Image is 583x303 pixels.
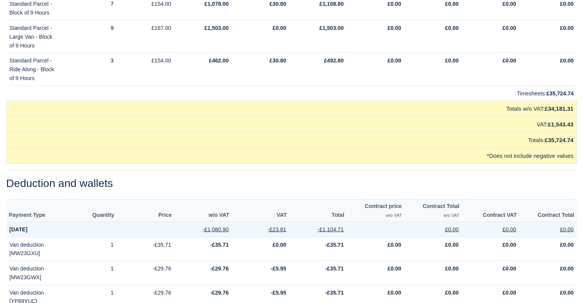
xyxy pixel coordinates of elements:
[7,53,59,86] td: Standard Parcel - Ride Along - Block of 9 Hours
[7,21,59,53] td: Standard Parcel - Large Van - Block of 9 Hours
[386,213,402,218] small: w/o VAT
[111,25,114,31] a: 9
[503,226,516,233] u: £0.00
[204,1,228,7] strong: £1,078.00
[546,90,573,97] strong: £35,724.74
[210,290,228,296] strong: -£29.76
[388,25,401,31] strong: £0.00
[210,242,228,248] strong: -£35.71
[324,57,343,64] strong: £492.80
[347,199,404,222] th: Contract price
[404,199,462,222] th: Contract Total
[503,25,516,31] strong: £0.00
[325,242,343,248] strong: -£35.71
[117,21,174,53] td: £167.00
[445,226,459,233] u: £0.00
[503,1,516,7] strong: £0.00
[388,1,401,7] strong: £0.00
[7,101,577,117] td: Totals w/o VAT:
[445,25,459,31] strong: £0.00
[445,242,459,248] strong: £0.00
[273,242,286,248] strong: £0.00
[10,226,28,233] strong: [DATE]
[519,199,577,222] th: Contract Total
[7,117,577,133] td: VAT:
[545,137,573,143] strong: £35,724.74
[445,265,459,272] strong: £0.00
[503,57,516,64] strong: £0.00
[271,290,286,296] strong: -£5.95
[462,199,519,222] th: Contract VAT
[545,266,583,303] iframe: Chat Widget
[560,242,574,248] strong: £0.00
[325,265,343,272] strong: -£35.71
[204,25,228,31] strong: £1,503.00
[7,148,577,164] td: *Does not include negative values
[111,57,114,64] a: 3
[388,57,401,64] strong: £0.00
[388,242,401,248] strong: £0.00
[560,25,574,31] strong: £0.00
[319,1,343,7] strong: £1,108.80
[232,199,289,222] th: VAT
[317,226,343,233] u: -£1,104.71
[117,199,174,222] th: Price
[6,177,577,190] h2: Deduction and wallets
[269,1,286,7] strong: £30.80
[271,265,286,272] strong: -£5.95
[503,290,516,296] strong: £0.00
[319,25,343,31] strong: £1,503.00
[325,290,343,296] strong: -£35.71
[117,261,174,285] td: -£29.76
[59,199,117,222] th: Quantity
[560,57,574,64] strong: £0.00
[7,237,59,261] td: Van deduction [MW23GXU]
[209,57,228,64] strong: £462.00
[445,1,459,7] strong: £0.00
[7,86,577,101] td: Timesheets:
[7,261,59,285] td: Van deduction [MW23GWX]
[174,199,232,222] th: w/o VAT
[273,25,286,31] strong: £0.00
[560,1,574,7] strong: £0.00
[560,226,574,233] u: £0.00
[59,261,117,285] td: 1
[503,265,516,272] strong: £0.00
[7,199,59,222] th: Payment Type
[202,226,228,233] u: -£1,080.90
[445,57,459,64] strong: £0.00
[388,290,401,296] strong: £0.00
[117,237,174,261] td: -£35.71
[289,199,347,222] th: Total
[59,237,117,261] td: 1
[503,242,516,248] strong: £0.00
[269,57,286,64] strong: £30.80
[560,265,574,272] strong: £0.00
[443,213,459,218] small: w/o VAT
[7,133,577,148] td: Totals:
[210,265,228,272] strong: -£29.76
[545,105,573,112] strong: £34,181.31
[548,121,573,128] strong: £1,543.43
[445,290,459,296] strong: £0.00
[111,1,114,7] a: 7
[268,226,286,233] u: -£23.81
[117,53,174,86] td: £154.00
[388,265,401,272] strong: £0.00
